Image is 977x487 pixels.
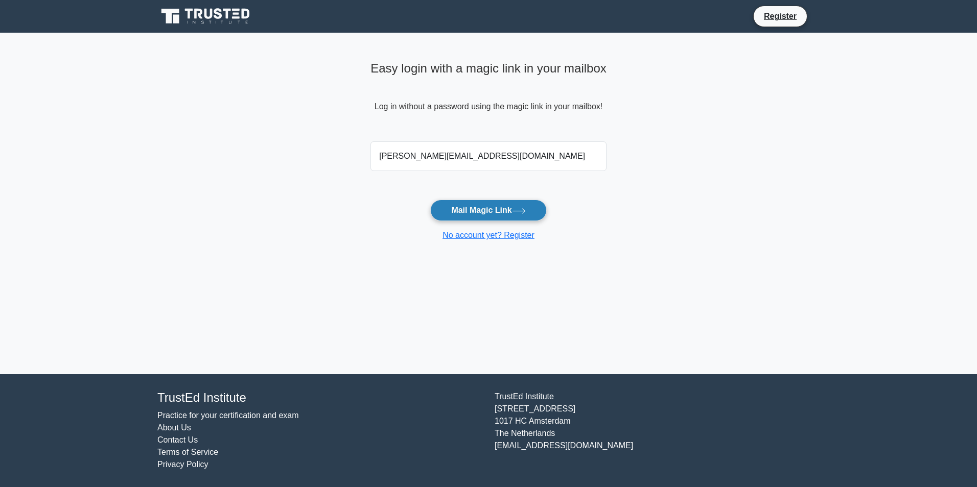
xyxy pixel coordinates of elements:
a: Contact Us [157,435,198,444]
h4: TrustEd Institute [157,391,482,405]
button: Mail Magic Link [430,200,546,221]
div: Log in without a password using the magic link in your mailbox! [370,57,607,137]
a: Practice for your certification and exam [157,411,299,420]
a: About Us [157,423,191,432]
a: Privacy Policy [157,460,208,469]
input: Email [370,141,607,171]
div: TrustEd Institute [STREET_ADDRESS] 1017 HC Amsterdam The Netherlands [EMAIL_ADDRESS][DOMAIN_NAME] [488,391,826,471]
a: Register [758,10,803,22]
a: No account yet? Register [443,231,534,239]
a: Terms of Service [157,448,218,456]
h4: Easy login with a magic link in your mailbox [370,61,607,76]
